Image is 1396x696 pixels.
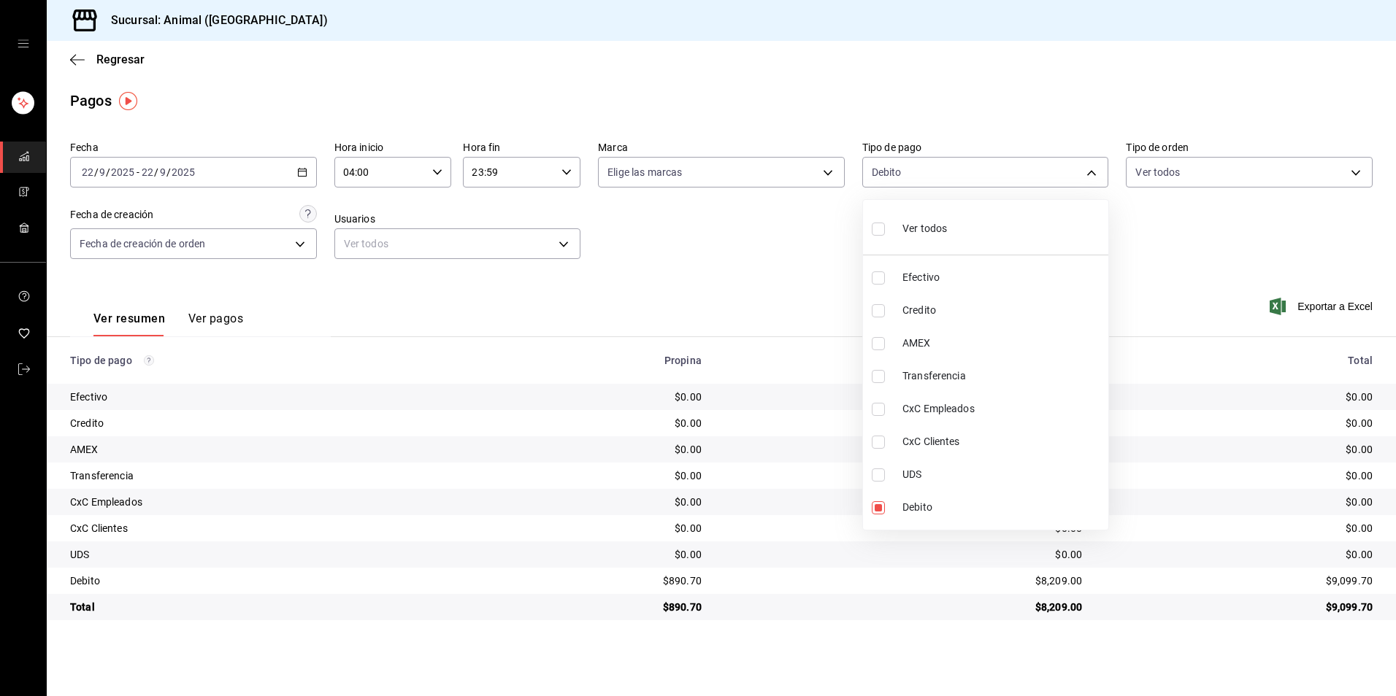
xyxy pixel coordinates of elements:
[902,221,947,236] span: Ver todos
[902,500,1102,515] span: Debito
[902,401,1102,417] span: CxC Empleados
[119,92,137,110] img: Tooltip marker
[902,434,1102,449] span: CxC Clientes
[902,368,1102,384] span: Transferencia
[902,270,1102,285] span: Efectivo
[902,303,1102,318] span: Credito
[902,336,1102,351] span: AMEX
[902,467,1102,482] span: UDS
